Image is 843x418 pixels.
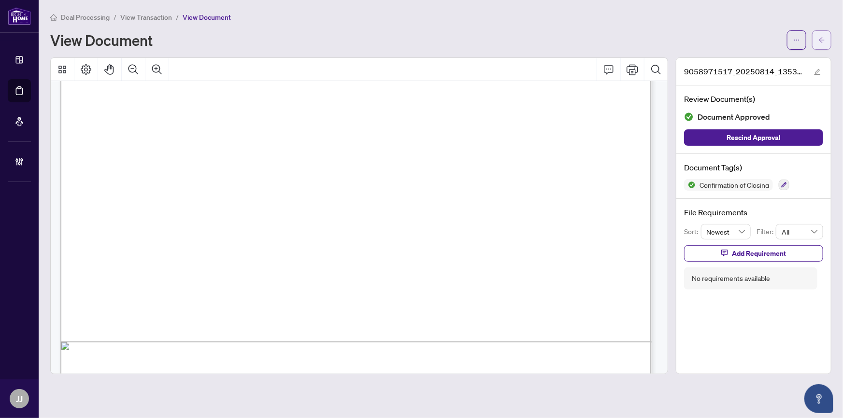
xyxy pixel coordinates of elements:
h4: Review Document(s) [684,93,823,105]
span: Newest [707,224,745,239]
span: Document Approved [698,111,770,124]
p: Sort: [684,226,701,237]
span: ellipsis [793,37,800,43]
button: Rescind Approval [684,129,823,146]
h1: View Document [50,32,153,48]
span: View Transaction [120,13,172,22]
span: Rescind Approval [727,130,781,145]
span: edit [814,69,821,75]
img: logo [8,7,31,25]
li: / [176,12,179,23]
span: Deal Processing [61,13,110,22]
span: 9058971517_20250814_135341.pdf [684,66,805,77]
span: All [782,224,817,239]
span: Confirmation of Closing [696,181,773,188]
span: View Document [183,13,231,22]
span: Add Requirement [732,246,786,261]
img: Document Status [684,112,694,122]
p: Filter: [757,226,776,237]
li: / [114,12,116,23]
div: No requirements available [692,273,770,284]
span: JJ [16,392,23,405]
span: arrow-left [818,37,825,43]
span: home [50,14,57,21]
img: Status Icon [684,179,696,191]
h4: File Requirements [684,207,823,218]
button: Add Requirement [684,245,823,262]
button: Open asap [804,384,833,413]
h4: Document Tag(s) [684,162,823,173]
